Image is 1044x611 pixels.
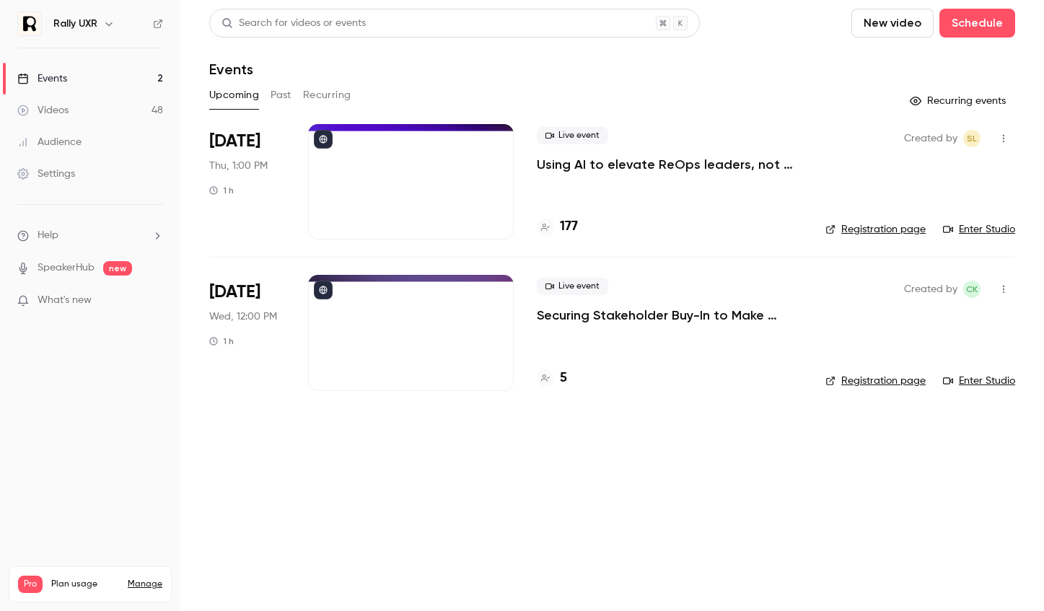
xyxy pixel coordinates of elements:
div: Settings [17,167,75,181]
h6: Rally UXR [53,17,97,31]
span: Pro [18,576,43,593]
button: Recurring events [903,89,1015,113]
span: Sydney Lawson [963,130,981,147]
span: Created by [904,281,957,298]
span: Created by [904,130,957,147]
span: Thu, 1:00 PM [209,159,268,173]
span: new [103,261,132,276]
span: Caroline Kearney [963,281,981,298]
span: [DATE] [209,130,260,153]
a: 177 [537,217,578,237]
a: Securing Stakeholder Buy-In to Make Research Impossible to Ignore [537,307,802,324]
span: Plan usage [51,579,119,590]
div: Events [17,71,67,86]
span: CK [966,281,978,298]
span: SL [967,130,977,147]
span: What's new [38,293,92,308]
a: 5 [537,369,567,388]
a: Enter Studio [943,374,1015,388]
span: [DATE] [209,281,260,304]
div: Oct 8 Wed, 12:00 PM (America/New York) [209,275,285,390]
button: New video [851,9,934,38]
a: Registration page [825,374,926,388]
button: Upcoming [209,84,259,107]
a: Enter Studio [943,222,1015,237]
h4: 5 [560,369,567,388]
iframe: Noticeable Trigger [146,294,163,307]
span: Wed, 12:00 PM [209,309,277,324]
span: Help [38,228,58,243]
div: 1 h [209,185,234,196]
img: Rally UXR [18,12,41,35]
li: help-dropdown-opener [17,228,163,243]
a: SpeakerHub [38,260,95,276]
button: Schedule [939,9,1015,38]
span: Live event [537,278,608,295]
div: 1 h [209,335,234,347]
button: Recurring [303,84,351,107]
div: Audience [17,135,82,149]
span: Live event [537,127,608,144]
div: Sep 25 Thu, 1:00 PM (America/Toronto) [209,124,285,239]
div: Videos [17,103,69,118]
h1: Events [209,61,253,78]
a: Using AI to elevate ReOps leaders, not replace them: How to build and launch a UXR chatbot [537,156,802,173]
button: Past [271,84,291,107]
a: Manage [128,579,162,590]
a: Registration page [825,222,926,237]
div: Search for videos or events [221,16,366,31]
h4: 177 [560,217,578,237]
